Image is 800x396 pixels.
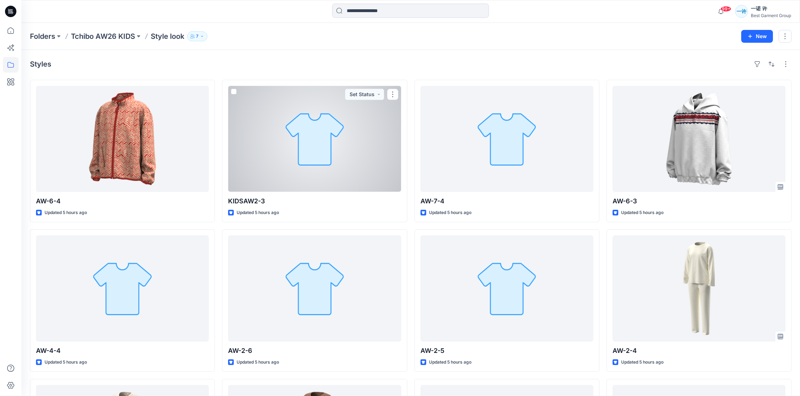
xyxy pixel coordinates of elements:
[420,235,593,342] a: AW-2-5
[721,6,731,12] span: 99+
[187,31,207,41] button: 7
[71,31,135,41] a: Tchibo AW26 KIDS
[228,86,401,192] a: KIDSAW2-3
[30,31,55,41] a: Folders
[228,196,401,206] p: KIDSAW2-3
[151,31,184,41] p: Style look
[613,86,785,192] a: AW-6-3
[613,346,785,356] p: AW-2-4
[621,209,664,217] p: Updated 5 hours ago
[196,32,198,40] p: 7
[420,196,593,206] p: AW-7-4
[751,4,791,13] div: 一诺 许
[613,235,785,342] a: AW-2-4
[228,235,401,342] a: AW-2-6
[36,235,209,342] a: AW-4-4
[36,86,209,192] a: AW-6-4
[741,30,773,43] button: New
[621,359,664,366] p: Updated 5 hours ago
[45,209,87,217] p: Updated 5 hours ago
[751,13,791,18] div: Best Garment Group
[45,359,87,366] p: Updated 5 hours ago
[228,346,401,356] p: AW-2-6
[36,346,209,356] p: AW-4-4
[30,60,51,68] h4: Styles
[420,86,593,192] a: AW-7-4
[613,196,785,206] p: AW-6-3
[36,196,209,206] p: AW-6-4
[429,359,471,366] p: Updated 5 hours ago
[237,209,279,217] p: Updated 5 hours ago
[429,209,471,217] p: Updated 5 hours ago
[237,359,279,366] p: Updated 5 hours ago
[735,5,748,18] div: 一许
[420,346,593,356] p: AW-2-5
